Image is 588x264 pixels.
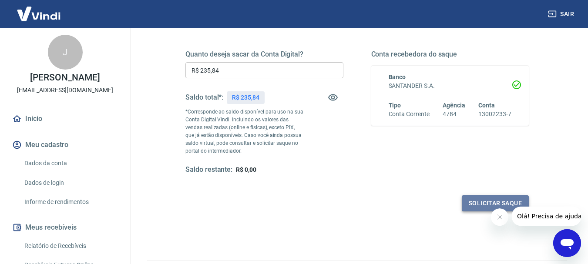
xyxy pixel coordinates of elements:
[10,0,67,27] img: Vindi
[389,110,430,119] h6: Conta Corrente
[371,50,529,59] h5: Conta recebedora do saque
[478,102,495,109] span: Conta
[17,86,113,95] p: [EMAIL_ADDRESS][DOMAIN_NAME]
[185,93,223,102] h5: Saldo total*:
[10,109,120,128] a: Início
[443,102,465,109] span: Agência
[10,135,120,154] button: Meu cadastro
[30,73,100,82] p: [PERSON_NAME]
[21,174,120,192] a: Dados de login
[546,6,578,22] button: Sair
[21,237,120,255] a: Relatório de Recebíveis
[232,93,259,102] p: R$ 235,84
[553,229,581,257] iframe: Botão para abrir a janela de mensagens
[443,110,465,119] h6: 4784
[389,102,401,109] span: Tipo
[236,166,256,173] span: R$ 0,00
[478,110,511,119] h6: 13002233-7
[462,195,529,211] button: Solicitar saque
[21,154,120,172] a: Dados da conta
[185,50,343,59] h5: Quanto deseja sacar da Conta Digital?
[389,74,406,80] span: Banco
[10,218,120,237] button: Meus recebíveis
[389,81,512,90] h6: SANTANDER S.A.
[185,165,232,174] h5: Saldo restante:
[491,208,508,226] iframe: Fechar mensagem
[512,207,581,226] iframe: Mensagem da empresa
[185,108,304,155] p: *Corresponde ao saldo disponível para uso na sua Conta Digital Vindi. Incluindo os valores das ve...
[48,35,83,70] div: J
[5,6,73,13] span: Olá! Precisa de ajuda?
[21,193,120,211] a: Informe de rendimentos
